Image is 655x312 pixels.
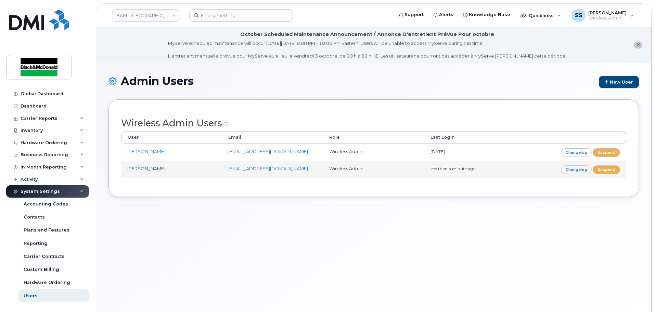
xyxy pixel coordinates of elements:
small: less than a minute ago [431,166,475,171]
h1: Admin Users [108,75,639,88]
th: Role [323,131,424,143]
td: Wireless Admin [323,161,424,178]
th: User [121,131,222,143]
button: close notification [634,41,642,49]
a: [PERSON_NAME] [127,166,165,171]
a: New User [599,76,639,88]
div: October Scheduled Maintenance Announcement / Annonce D'entretient Prévue Pour octobre [240,31,494,38]
a: [PERSON_NAME] [127,149,165,154]
th: Last Login [424,131,525,143]
td: Wireless Admin [323,144,424,161]
a: [EMAIL_ADDRESS][DOMAIN_NAME] [228,166,308,171]
a: Changelog [561,165,592,174]
a: Suspend [593,148,620,157]
a: Changelog [561,148,592,157]
small: (2) [222,121,230,128]
a: [EMAIL_ADDRESS][DOMAIN_NAME] [228,149,308,154]
th: Email [222,131,323,143]
h2: Wireless Admin Users [121,118,626,128]
small: [DATE] [431,149,445,154]
a: Suspend [593,165,620,174]
div: MyServe scheduled maintenance will occur [DATE][DATE] 8:00 PM - 10:00 PM Eastern. Users will be u... [168,40,567,59]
